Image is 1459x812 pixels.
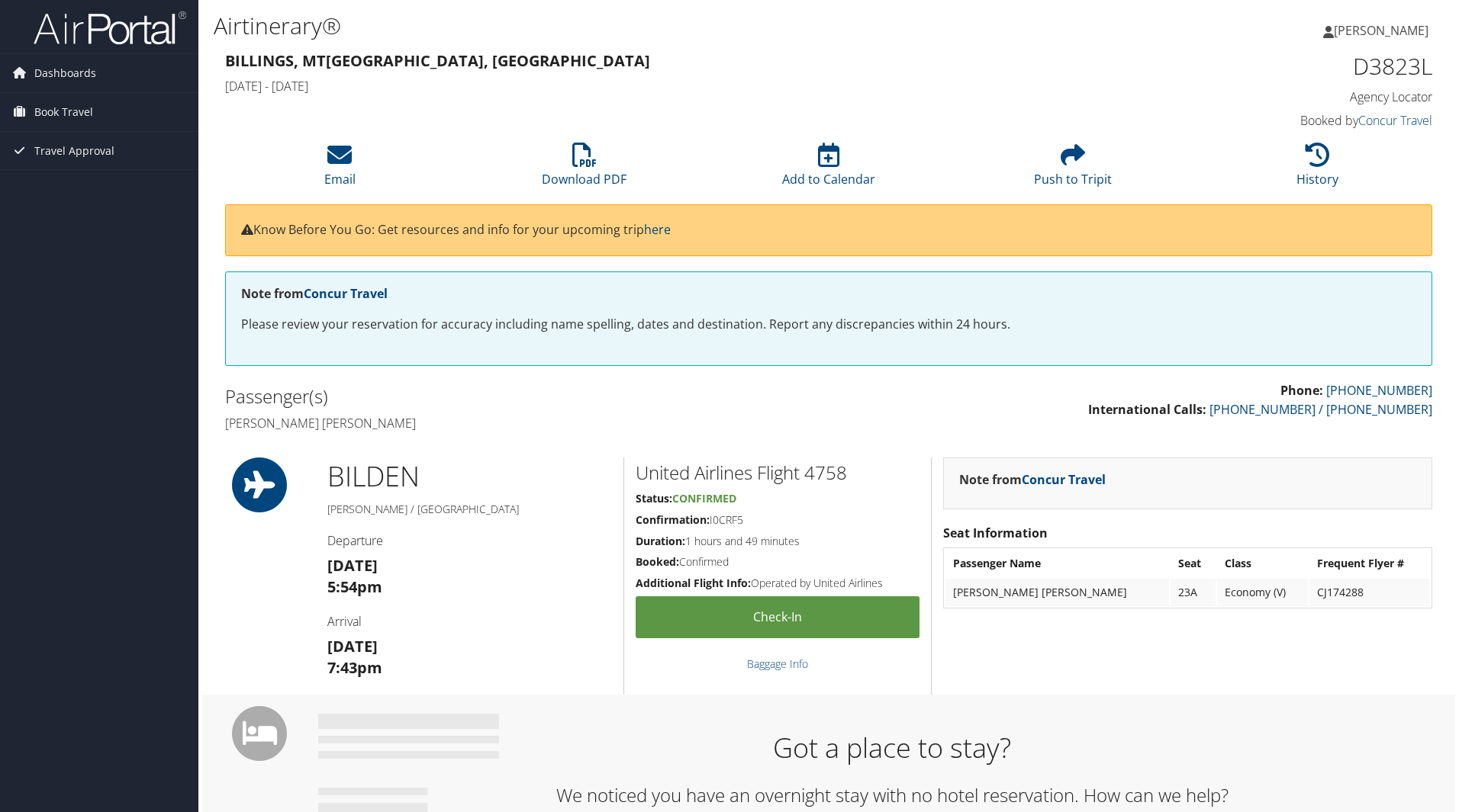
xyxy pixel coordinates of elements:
strong: International Calls: [1088,401,1206,418]
h4: Booked by [1148,112,1432,129]
td: CJ174288 [1309,579,1430,606]
h4: [PERSON_NAME] [PERSON_NAME] [225,415,817,432]
a: Concur Travel [1022,471,1106,488]
strong: Note from [241,285,388,302]
h2: United Airlines Flight 4758 [636,460,920,486]
strong: Billings, MT [GEOGRAPHIC_DATA], [GEOGRAPHIC_DATA] [225,50,650,71]
h1: BIL DEN [327,457,612,496]
h4: Agency Locator [1148,88,1432,105]
a: [PHONE_NUMBER] / [PHONE_NUMBER] [1209,401,1432,418]
a: Check-in [636,596,920,638]
strong: Duration: [636,534,685,548]
td: 23A [1171,579,1216,606]
a: [PERSON_NAME] [1323,8,1444,53]
h2: We noticed you have an overnight stay with no hotel reservation. How can we help? [330,782,1455,808]
h1: Airtinerary® [214,10,1034,42]
strong: Additional Flight Info: [636,576,751,590]
span: Confirmed [672,491,736,505]
h5: [PERSON_NAME] / [GEOGRAPHIC_DATA] [327,502,612,517]
th: Class [1217,550,1307,577]
strong: 7:43pm [327,657,382,678]
h4: [DATE] - [DATE] [225,78,1125,95]
strong: [DATE] [327,636,378,656]
strong: Phone: [1280,382,1323,399]
h5: 1 hours and 49 minutes [636,534,920,549]
strong: 5:54pm [327,576,382,597]
a: Concur Travel [1358,112,1432,129]
th: Seat [1171,550,1216,577]
a: Push to Tripit [1034,151,1112,188]
strong: Status: [636,491,672,505]
span: Dashboards [34,54,96,92]
strong: Note from [959,471,1106,488]
span: [PERSON_NAME] [1334,22,1428,39]
td: [PERSON_NAME] [PERSON_NAME] [945,579,1169,606]
strong: Seat Information [943,525,1048,541]
th: Passenger Name [945,550,1169,577]
a: Download PDF [542,151,626,188]
a: Baggage Info [747,656,808,671]
td: Economy (V) [1217,579,1307,606]
strong: Confirmation: [636,512,710,527]
span: Book Travel [34,93,93,131]
a: [PHONE_NUMBER] [1326,382,1432,399]
th: Frequent Flyer # [1309,550,1430,577]
img: airportal-logo.png [34,10,186,46]
strong: Booked: [636,554,679,569]
h5: Operated by United Airlines [636,576,920,591]
h4: Arrival [327,613,612,630]
h2: Passenger(s) [225,384,817,409]
strong: [DATE] [327,555,378,576]
h4: Departure [327,532,612,549]
span: Travel Approval [34,132,114,170]
h1: Got a place to stay? [330,729,1455,767]
p: Know Before You Go: Get resources and info for your upcoming trip [241,220,1416,240]
a: here [644,221,671,238]
h5: Confirmed [636,554,920,570]
a: History [1296,151,1338,188]
a: Add to Calendar [782,151,875,188]
h5: I0CRF5 [636,512,920,528]
a: Email [324,151,356,188]
p: Please review your reservation for accuracy including name spelling, dates and destination. Repor... [241,315,1416,335]
a: Concur Travel [304,285,388,302]
h1: D3823L [1148,50,1432,82]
